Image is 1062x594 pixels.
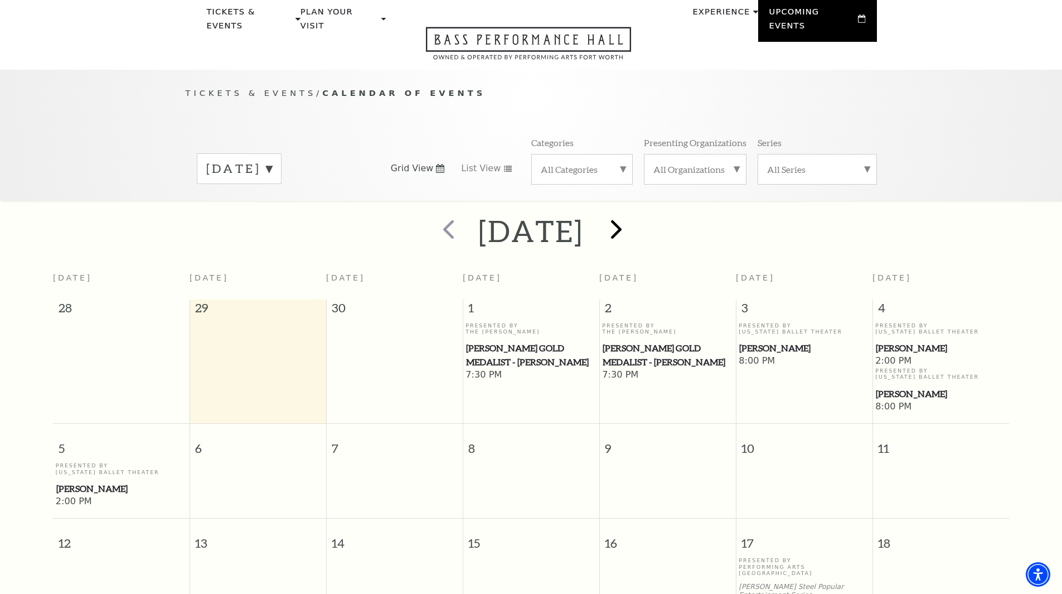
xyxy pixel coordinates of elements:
[463,273,502,282] span: [DATE]
[692,5,750,25] p: Experience
[56,462,187,475] p: Presented By [US_STATE] Ballet Theater
[427,211,468,251] button: prev
[478,213,584,249] h2: [DATE]
[53,273,92,282] span: [DATE]
[873,424,1010,462] span: 11
[769,5,856,39] p: Upcoming Events
[875,341,1006,355] a: Peter Pan
[876,341,1006,355] span: [PERSON_NAME]
[739,341,869,355] span: [PERSON_NAME]
[872,273,911,282] span: [DATE]
[186,86,877,100] p: /
[53,424,190,462] span: 5
[463,300,599,322] span: 1
[875,322,1006,335] p: Presented By [US_STATE] Ballet Theater
[56,496,187,508] span: 2:00 PM
[186,88,317,98] span: Tickets & Events
[736,519,872,557] span: 17
[873,300,1010,322] span: 4
[541,163,623,175] label: All Categories
[531,137,574,148] p: Categories
[465,369,597,381] span: 7:30 PM
[736,424,872,462] span: 10
[653,163,737,175] label: All Organizations
[602,322,733,335] p: Presented By The [PERSON_NAME]
[391,162,434,175] span: Grid View
[600,519,736,557] span: 16
[466,341,596,369] span: [PERSON_NAME] Gold Medalist - [PERSON_NAME]
[736,300,872,322] span: 3
[190,519,326,557] span: 13
[56,482,186,496] span: [PERSON_NAME]
[600,300,736,322] span: 2
[599,273,638,282] span: [DATE]
[465,341,597,369] a: Cliburn Gold Medalist - Aristo Sham
[739,341,870,355] a: Peter Pan
[594,211,635,251] button: next
[322,88,486,98] span: Calendar of Events
[602,369,733,381] span: 7:30 PM
[461,162,501,175] span: List View
[736,273,775,282] span: [DATE]
[327,300,463,322] span: 30
[603,341,733,369] span: [PERSON_NAME] Gold Medalist - [PERSON_NAME]
[463,519,599,557] span: 15
[53,300,190,322] span: 28
[875,368,1006,380] p: Presented By [US_STATE] Ballet Theater
[463,424,599,462] span: 8
[53,519,190,557] span: 12
[1026,562,1050,587] div: Accessibility Menu
[326,273,365,282] span: [DATE]
[875,355,1006,368] span: 2:00 PM
[190,424,326,462] span: 6
[327,424,463,462] span: 7
[875,401,1006,413] span: 8:00 PM
[207,5,293,39] p: Tickets & Events
[758,137,782,148] p: Series
[327,519,463,557] span: 14
[873,519,1010,557] span: 18
[386,27,671,70] a: Open this option
[190,273,229,282] span: [DATE]
[602,341,733,369] a: Cliburn Gold Medalist - Aristo Sham
[875,387,1006,401] a: Peter Pan
[206,160,272,177] label: [DATE]
[739,355,870,368] span: 8:00 PM
[465,322,597,335] p: Presented By The [PERSON_NAME]
[190,300,326,322] span: 29
[767,163,867,175] label: All Series
[644,137,746,148] p: Presenting Organizations
[56,482,187,496] a: Peter Pan
[600,424,736,462] span: 9
[739,557,870,576] p: Presented By Performing Arts [GEOGRAPHIC_DATA]
[876,387,1006,401] span: [PERSON_NAME]
[739,322,870,335] p: Presented By [US_STATE] Ballet Theater
[300,5,379,39] p: Plan Your Visit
